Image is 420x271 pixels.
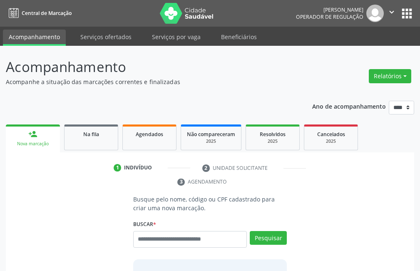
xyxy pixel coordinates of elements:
[387,7,396,17] i: 
[215,30,263,44] a: Beneficiários
[6,57,292,77] p: Acompanhamento
[310,138,352,144] div: 2025
[296,6,363,13] div: [PERSON_NAME]
[22,10,72,17] span: Central de Marcação
[6,77,292,86] p: Acompanhe a situação das marcações correntes e finalizadas
[369,69,411,83] button: Relatórios
[366,5,384,22] img: img
[384,5,400,22] button: 
[75,30,137,44] a: Serviços ofertados
[187,138,235,144] div: 2025
[83,131,99,138] span: Na fila
[260,131,286,138] span: Resolvidos
[133,218,156,231] label: Buscar
[6,6,72,20] a: Central de Marcação
[312,101,386,111] p: Ano de acompanhamento
[252,138,293,144] div: 2025
[136,131,163,138] span: Agendados
[124,164,152,172] div: Indivíduo
[400,6,414,21] button: apps
[3,30,66,46] a: Acompanhamento
[114,164,121,172] div: 1
[12,141,54,147] div: Nova marcação
[296,13,363,20] span: Operador de regulação
[250,231,287,245] button: Pesquisar
[28,129,37,139] div: person_add
[317,131,345,138] span: Cancelados
[146,30,206,44] a: Serviços por vaga
[133,195,287,212] p: Busque pelo nome, código ou CPF cadastrado para criar uma nova marcação.
[187,131,235,138] span: Não compareceram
